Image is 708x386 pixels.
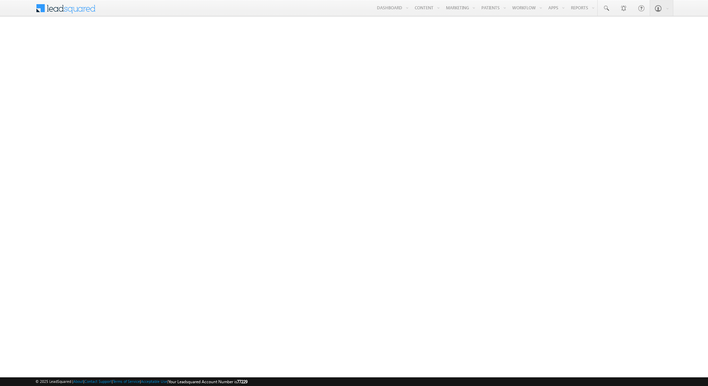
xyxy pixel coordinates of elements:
[84,379,112,384] a: Contact Support
[237,379,247,384] span: 77229
[168,379,247,384] span: Your Leadsquared Account Number is
[141,379,167,384] a: Acceptable Use
[35,378,247,385] span: © 2025 LeadSquared | | | | |
[73,379,83,384] a: About
[113,379,140,384] a: Terms of Service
